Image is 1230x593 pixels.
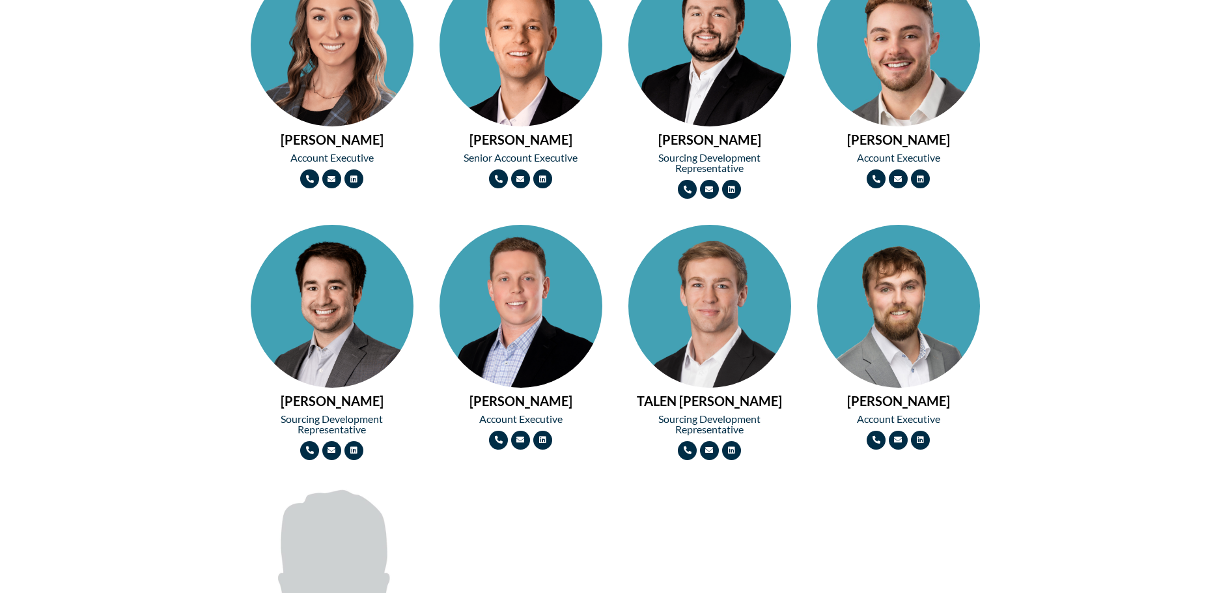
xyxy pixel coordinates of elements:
h2: [PERSON_NAME] [628,133,791,146]
h2: [PERSON_NAME] [251,394,413,407]
h2: Senior Account Executive [440,152,602,163]
h2: Account Executive [251,152,413,163]
h2: [PERSON_NAME] [817,133,980,146]
h2: Account Executive [440,414,602,424]
h2: Sourcing Development Representative [251,414,413,435]
h2: Sourcing Development Representative [628,152,791,173]
h2: [PERSON_NAME] [817,394,980,407]
h2: Sourcing Development Representative [628,414,791,435]
h2: [PERSON_NAME] [440,394,602,407]
h2: [PERSON_NAME] [251,133,413,146]
h2: Account Executive [817,414,980,424]
h2: TALEN [PERSON_NAME] [628,394,791,407]
h2: [PERSON_NAME] [440,133,602,146]
h2: Account Executive [817,152,980,163]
